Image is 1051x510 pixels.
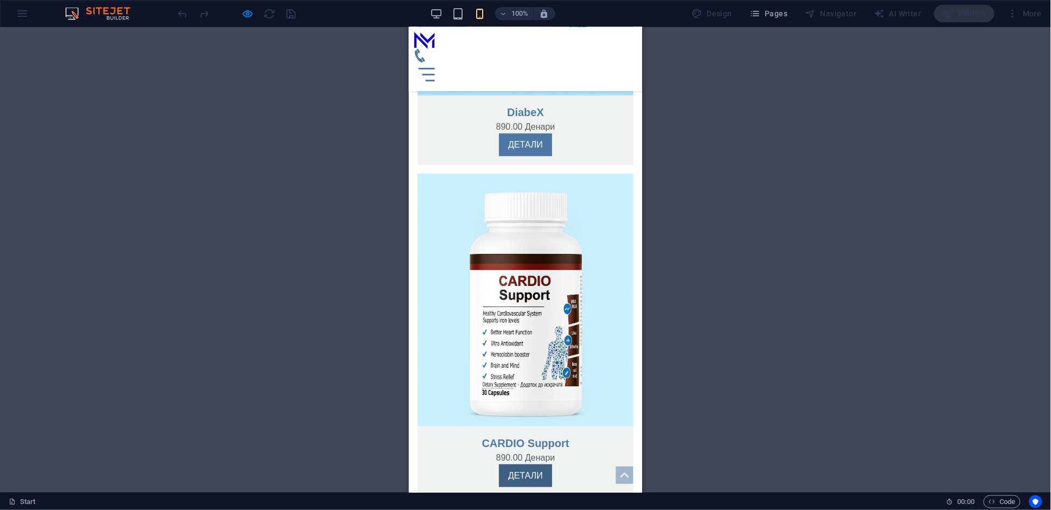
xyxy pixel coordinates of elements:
span: : [965,498,967,506]
button: Usercentrics [1029,495,1042,508]
h6: 100% [511,7,529,20]
h3: CARDIO Support [17,408,216,424]
span: 00 00 [958,495,975,508]
img: 476792838_122102313278766957_2773236690141060852_n-lYgOv5DtAV5sSF7pMpu9tg.jpg [4,4,28,22]
button: Code [984,495,1021,508]
div: Design (Ctrl+Alt+Y) [688,5,737,22]
button: 100% [495,7,534,20]
span: Pages [749,8,787,19]
a: ДЕТАЛИ [90,437,143,460]
p: 890.00 Денари [17,424,216,437]
img: Editor Logo [62,7,144,20]
button: Menu [14,47,27,48]
h6: Session time [946,495,975,508]
a: Click to cancel selection. Double-click to open Pages [9,495,36,508]
button: Click here to leave preview mode and continue editing [241,7,254,20]
h3: DiabeX [17,77,216,93]
button: Pages [745,5,792,22]
p: 890.00 Денари [17,93,216,106]
a: ДЕТАЛИ [90,106,143,129]
span: Code [989,495,1016,508]
i: On resize automatically adjust zoom level to fit chosen device. [540,9,549,18]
